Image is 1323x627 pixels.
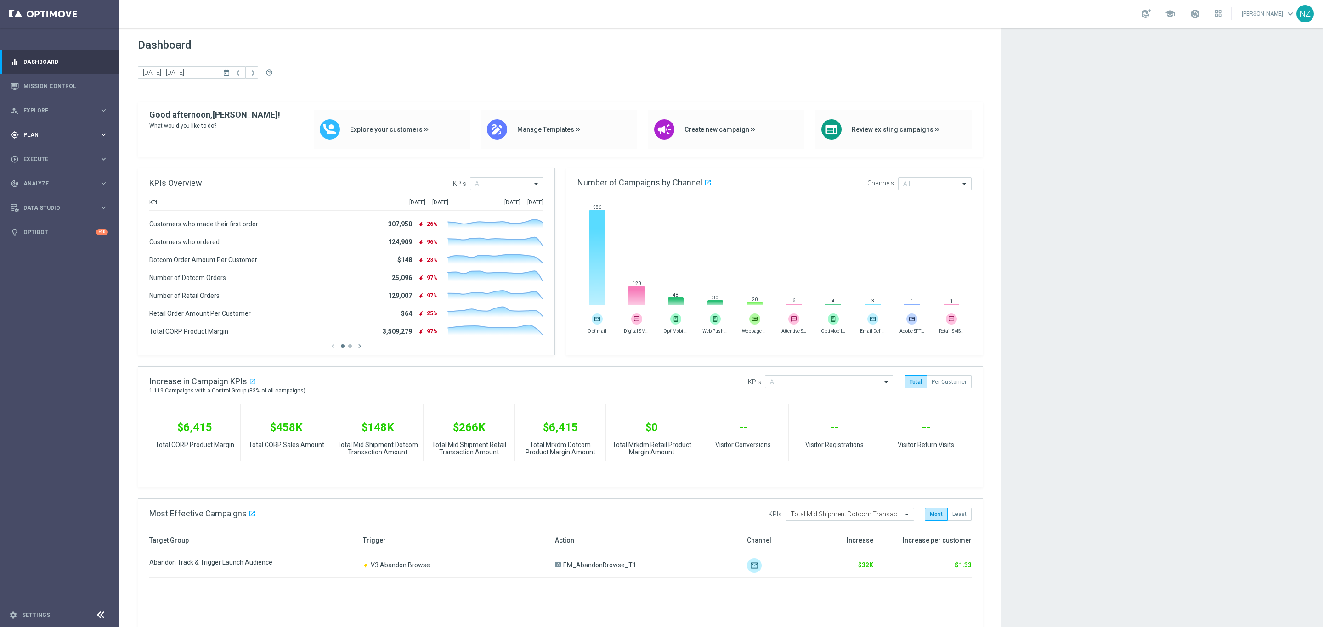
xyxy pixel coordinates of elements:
[11,155,19,163] i: play_circle_outline
[99,130,108,139] i: keyboard_arrow_right
[11,106,99,115] div: Explore
[11,155,99,163] div: Execute
[10,131,108,139] button: gps_fixed Plan keyboard_arrow_right
[10,156,108,163] button: play_circle_outline Execute keyboard_arrow_right
[23,132,99,138] span: Plan
[11,74,108,98] div: Mission Control
[11,58,19,66] i: equalizer
[11,204,99,212] div: Data Studio
[11,50,108,74] div: Dashboard
[11,220,108,244] div: Optibot
[23,220,96,244] a: Optibot
[99,155,108,163] i: keyboard_arrow_right
[1296,5,1314,22] div: NZ
[11,131,99,139] div: Plan
[11,131,19,139] i: gps_fixed
[10,229,108,236] button: lightbulb Optibot +10
[22,612,50,618] a: Settings
[11,179,19,188] i: track_changes
[99,203,108,212] i: keyboard_arrow_right
[23,74,108,98] a: Mission Control
[1241,7,1296,21] a: [PERSON_NAME]keyboard_arrow_down
[10,58,108,66] button: equalizer Dashboard
[23,181,99,186] span: Analyze
[99,106,108,115] i: keyboard_arrow_right
[23,157,99,162] span: Execute
[99,179,108,188] i: keyboard_arrow_right
[10,83,108,90] button: Mission Control
[10,107,108,114] button: person_search Explore keyboard_arrow_right
[10,204,108,212] button: Data Studio keyboard_arrow_right
[10,180,108,187] button: track_changes Analyze keyboard_arrow_right
[23,50,108,74] a: Dashboard
[1165,9,1175,19] span: school
[96,229,108,235] div: +10
[9,611,17,619] i: settings
[11,179,99,188] div: Analyze
[11,106,19,115] i: person_search
[1285,9,1295,19] span: keyboard_arrow_down
[23,205,99,211] span: Data Studio
[23,108,99,113] span: Explore
[11,228,19,236] i: lightbulb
